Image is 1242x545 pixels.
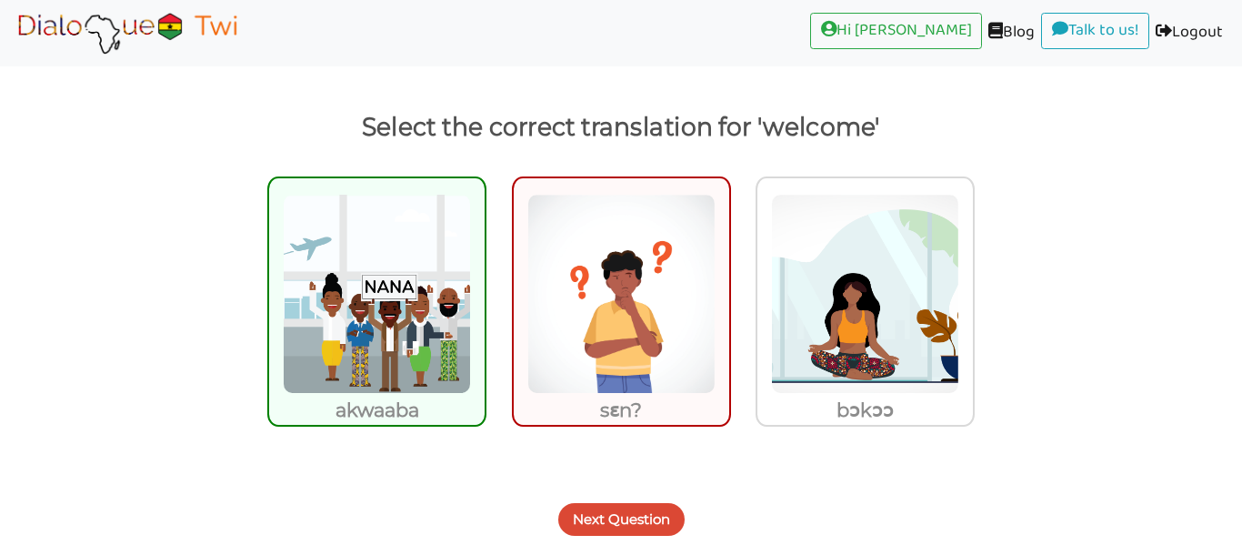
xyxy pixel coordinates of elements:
p: akwaaba [269,394,485,427]
img: yoga-calm-girl.png [771,194,959,394]
a: Logout [1149,13,1229,54]
a: Blog [982,13,1041,54]
img: how.png [527,194,716,394]
a: Talk to us! [1041,13,1149,49]
a: Hi [PERSON_NAME] [810,13,982,49]
img: Select Course Page [13,10,242,56]
button: Next Question [558,503,685,536]
p: sɛn? [514,394,729,427]
p: bɔkɔɔ [757,394,973,427]
img: akwaaba-named-common3.png [283,194,471,394]
p: Select the correct translation for 'welcome' [31,106,1211,149]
